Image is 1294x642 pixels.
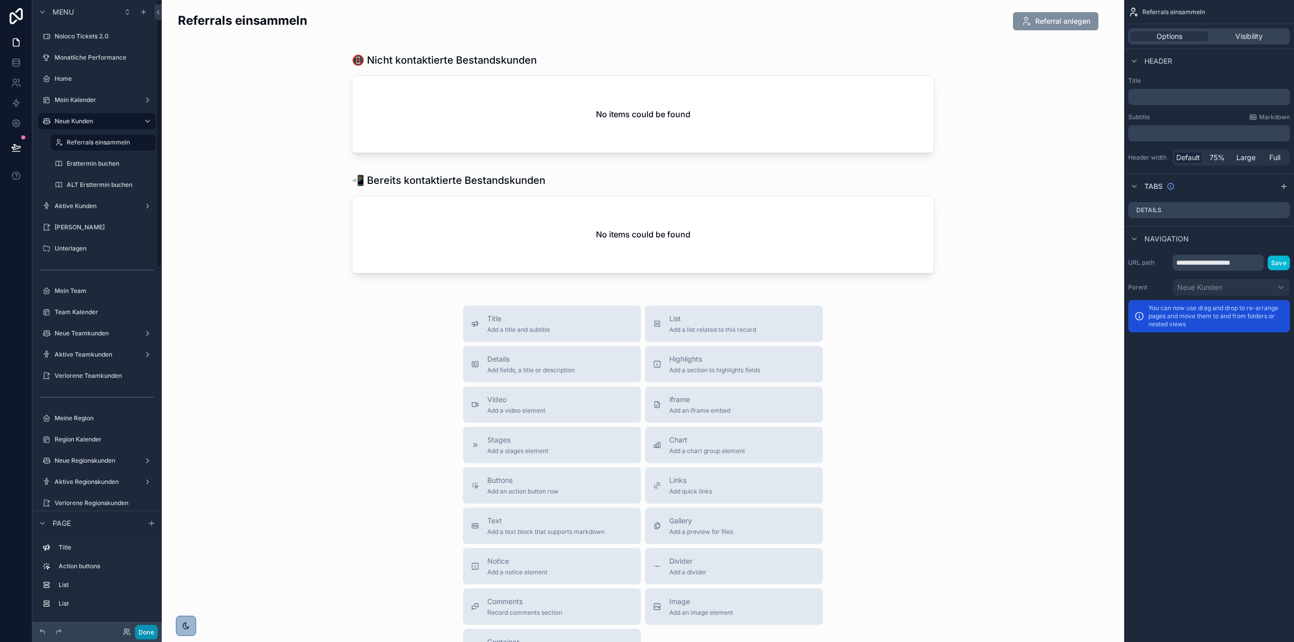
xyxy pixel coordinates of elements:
span: Text [487,516,605,526]
span: Add a chart group element [669,447,745,455]
button: TitleAdd a title and subtitle [463,306,641,342]
span: Add a stages element [487,447,548,455]
p: You can now use drag and drop to re-arrange pages and move them to and from folders or nested views [1148,304,1284,328]
button: Save [1268,256,1290,270]
span: Menu [53,7,74,17]
a: Verlorene Regionskunden [38,495,156,511]
span: Add an image element [669,609,733,617]
span: Chart [669,435,745,445]
span: Add a text block that supports markdown [487,528,605,536]
a: Mein Kalender [38,92,156,108]
a: Aktive Teamkunden [38,347,156,363]
span: Add fields, a title or description [487,366,575,374]
span: Title [487,314,550,324]
span: Neue Kunden [1177,282,1222,292]
button: ListAdd a list related to this record [645,306,823,342]
span: Record comments section [487,609,562,617]
span: Video [487,394,545,405]
button: StagesAdd a stages element [463,427,641,463]
button: GalleryAdd a preview for files [645,508,823,544]
a: Mein Team [38,283,156,299]
a: Neue Kunden [38,113,156,129]
button: CommentsRecord comments section [463,588,641,625]
span: Details [487,354,575,364]
button: LinksAdd quick links [645,467,823,504]
button: Neue Kunden [1173,279,1290,296]
a: Neue Teamkunden [38,325,156,341]
button: ChartAdd a chart group element [645,427,823,463]
span: Add a video element [487,407,545,415]
label: Subtitle [1128,113,1150,121]
label: Noloco Tickets 2.0 [55,32,154,40]
span: Add a title and subtitle [487,326,550,334]
label: Header width [1128,154,1169,162]
button: DetailsAdd fields, a title or description [463,346,641,382]
a: Markdown [1249,113,1290,121]
label: [PERSON_NAME] [55,223,154,231]
span: Links [669,475,712,485]
span: Notice [487,556,547,566]
span: Page [53,518,71,528]
span: Image [669,597,733,607]
a: [PERSON_NAME] [38,219,156,235]
label: Referrals einsammeln [67,138,150,146]
span: Add an iframe embed [669,407,730,415]
a: Verlorene Teamkunden [38,368,156,384]
span: 75% [1210,153,1225,163]
span: Gallery [669,516,733,526]
a: Referrals einsammeln [51,134,156,151]
span: Highlights [669,354,760,364]
span: Add quick links [669,487,712,496]
span: Markdown [1259,113,1290,121]
span: Visibility [1235,31,1263,41]
span: Navigation [1144,234,1189,244]
button: DividerAdd a divider [645,548,823,584]
a: Aktive Regionskunden [38,474,156,490]
label: Mein Kalender [55,96,140,104]
button: NoticeAdd a notice element [463,548,641,584]
button: Done [135,625,158,639]
span: Add a section to highlights fields [669,366,760,374]
label: Action buttons [59,562,152,570]
label: Team Kalender [55,308,154,316]
a: Unterlagen [38,240,156,257]
a: Neue Regionskunden [38,453,156,469]
span: Stages [487,435,548,445]
label: Aktive Teamkunden [55,351,140,359]
button: iframeAdd an iframe embed [645,386,823,423]
label: Aktive Regionskunden [55,478,140,486]
label: Title [1128,77,1290,85]
label: Details [1136,206,1162,214]
label: Ersttermin buchen [67,160,154,168]
label: URL path [1128,259,1169,267]
span: List [669,314,756,324]
div: scrollable content [1128,89,1290,105]
a: Region Kalender [38,431,156,448]
span: Default [1176,153,1200,163]
label: Title [59,544,152,552]
span: Add an action button row [487,487,559,496]
label: Region Kalender [55,435,154,443]
label: Aktive Kunden [55,202,140,210]
a: Noloco Tickets 2.0 [38,28,156,44]
div: scrollable content [32,535,162,622]
label: List [59,600,152,608]
label: Monatliche Performance [55,54,154,62]
label: Meine Region [55,414,154,422]
label: Verlorene Regionskunden [55,499,154,507]
span: Header [1144,56,1172,66]
button: HighlightsAdd a section to highlights fields [645,346,823,382]
button: VideoAdd a video element [463,386,641,423]
span: iframe [669,394,730,405]
span: Options [1157,31,1182,41]
span: Add a preview for files [669,528,733,536]
a: Aktive Kunden [38,198,156,214]
span: Divider [669,556,707,566]
button: ImageAdd an image element [645,588,823,625]
label: Unterlagen [55,244,154,253]
span: Add a notice element [487,568,547,576]
label: Neue Kunden [55,117,135,125]
a: Ersttermin buchen [51,156,156,172]
span: Add a divider [669,568,707,576]
span: Referrals einsammeln [1142,8,1205,16]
